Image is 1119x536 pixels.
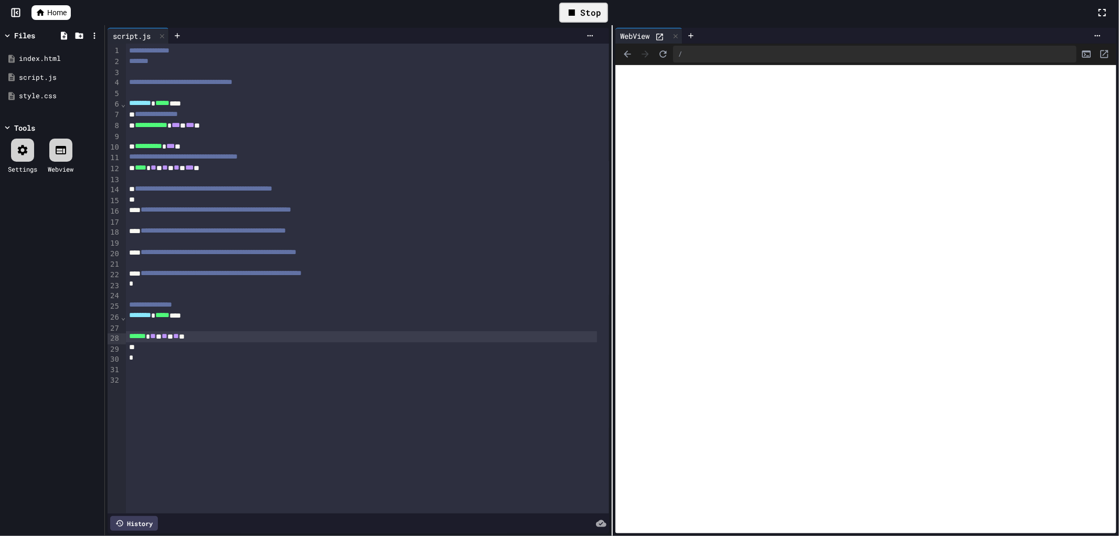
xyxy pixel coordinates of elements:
[615,65,1117,534] iframe: Web Preview
[108,175,121,185] div: 13
[108,196,121,206] div: 15
[655,46,671,62] button: Refresh
[108,301,121,312] div: 25
[121,100,126,108] span: Fold line
[108,365,121,375] div: 31
[14,122,35,133] div: Tools
[108,78,121,89] div: 4
[110,516,158,531] div: History
[108,153,121,164] div: 11
[637,46,653,62] span: Forward
[108,312,121,323] div: 26
[108,164,121,175] div: 12
[1079,46,1094,62] button: Console
[108,68,121,78] div: 3
[47,7,67,18] span: Home
[1096,46,1112,62] button: Open in new tab
[8,164,37,174] div: Settings
[108,89,121,99] div: 5
[108,249,121,260] div: 20
[108,206,121,217] div: 16
[121,313,126,321] span: Fold line
[108,323,121,334] div: 27
[108,132,121,142] div: 9
[19,72,101,83] div: script.js
[108,142,121,153] div: 10
[19,54,101,64] div: index.html
[108,46,121,57] div: 1
[108,238,121,249] div: 19
[108,291,121,301] div: 24
[31,5,71,20] a: Home
[615,28,683,44] div: WebView
[108,57,121,68] div: 2
[108,227,121,238] div: 18
[108,281,121,291] div: 23
[108,270,121,281] div: 22
[14,30,35,41] div: Files
[108,354,121,365] div: 30
[108,121,121,132] div: 8
[620,46,635,62] span: Back
[108,333,121,344] div: 28
[108,30,156,41] div: script.js
[615,30,655,41] div: WebView
[108,28,169,44] div: script.js
[108,99,121,110] div: 6
[673,46,1077,62] div: /
[108,344,121,355] div: 29
[48,164,73,174] div: Webview
[19,91,101,101] div: style.css
[108,110,121,121] div: 7
[108,185,121,196] div: 14
[559,3,608,23] div: Stop
[108,375,121,386] div: 32
[108,259,121,270] div: 21
[108,217,121,228] div: 17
